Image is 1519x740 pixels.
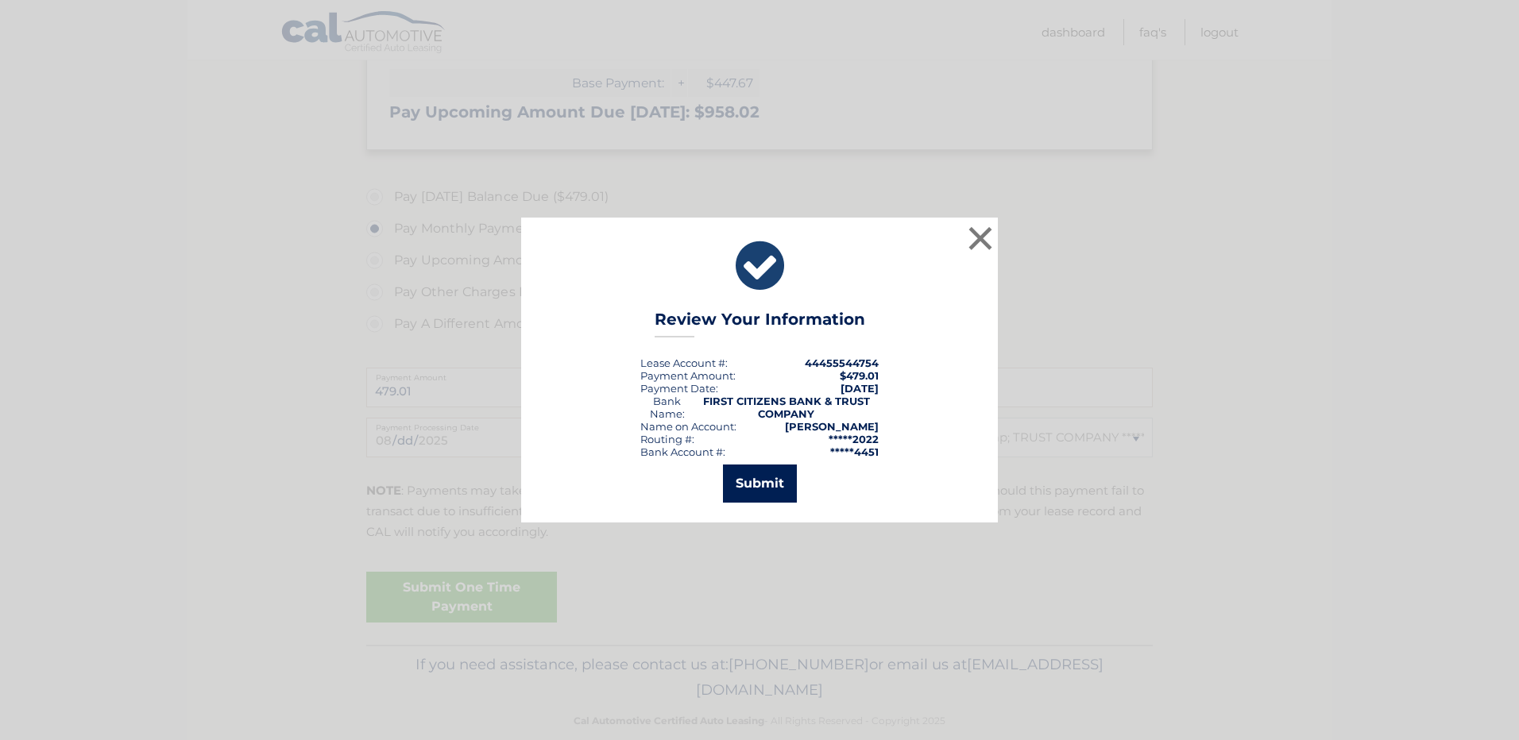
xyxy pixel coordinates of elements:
[703,395,870,420] strong: FIRST CITIZENS BANK & TRUST COMPANY
[640,395,694,420] div: Bank Name:
[785,420,879,433] strong: [PERSON_NAME]
[640,433,694,445] div: Routing #:
[655,310,865,337] h3: Review Your Information
[964,222,996,254] button: ×
[640,369,736,382] div: Payment Amount:
[805,357,879,369] strong: 44455544754
[840,369,879,382] span: $479.01
[841,382,879,395] span: [DATE]
[640,445,725,458] div: Bank Account #:
[640,382,716,395] span: Payment Date
[640,382,718,395] div: :
[723,464,797,503] button: Submit
[640,357,728,369] div: Lease Account #:
[640,420,736,433] div: Name on Account:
